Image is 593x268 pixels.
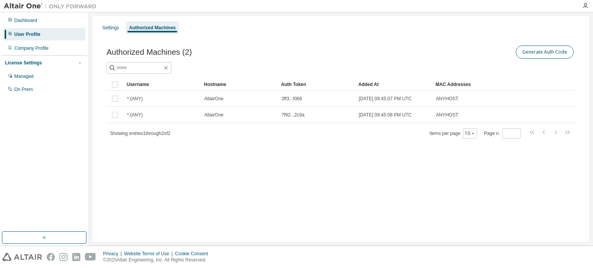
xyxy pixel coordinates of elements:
div: Cookie Consent [175,251,212,257]
div: Dashboard [14,17,37,24]
div: User Profile [14,31,40,37]
span: Page n. [484,128,521,138]
img: youtube.svg [85,253,96,261]
span: AltairOne [204,96,224,102]
p: © 2025 Altair Engineering, Inc. All Rights Reserved. [103,257,213,263]
div: Auth Token [281,78,352,91]
span: AltairOne [204,112,224,118]
span: [DATE] 09:45:08 PM UTC [359,112,412,118]
span: [DATE] 09:45:07 PM UTC [359,96,412,102]
span: Authorized Machines (2) [107,48,192,57]
div: Privacy [103,251,124,257]
span: 7f92...2c9a [281,112,304,118]
div: Authorized Machines [129,25,176,31]
img: Altair One [4,2,100,10]
button: 10 [465,130,475,137]
div: MAC Addresses [435,78,494,91]
span: ANYHOST [436,96,458,102]
div: Username [127,78,198,91]
div: Settings [102,25,119,31]
img: instagram.svg [59,253,68,261]
span: ANYHOST [436,112,458,118]
div: Managed [14,73,34,79]
span: * (ANY) [127,96,143,102]
span: * (ANY) [127,112,143,118]
div: License Settings [5,60,42,66]
div: Website Terms of Use [124,251,175,257]
img: linkedin.svg [72,253,80,261]
div: On Prem [14,86,33,93]
span: Showing entries 1 through 2 of 2 [110,131,170,136]
div: Hostname [204,78,275,91]
div: Added At [358,78,429,91]
img: facebook.svg [47,253,55,261]
span: Items per page [430,128,477,138]
span: 3ff3...f068 [281,96,302,102]
img: altair_logo.svg [2,253,42,261]
div: Company Profile [14,45,49,51]
button: Generate Auth Code [516,46,574,59]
